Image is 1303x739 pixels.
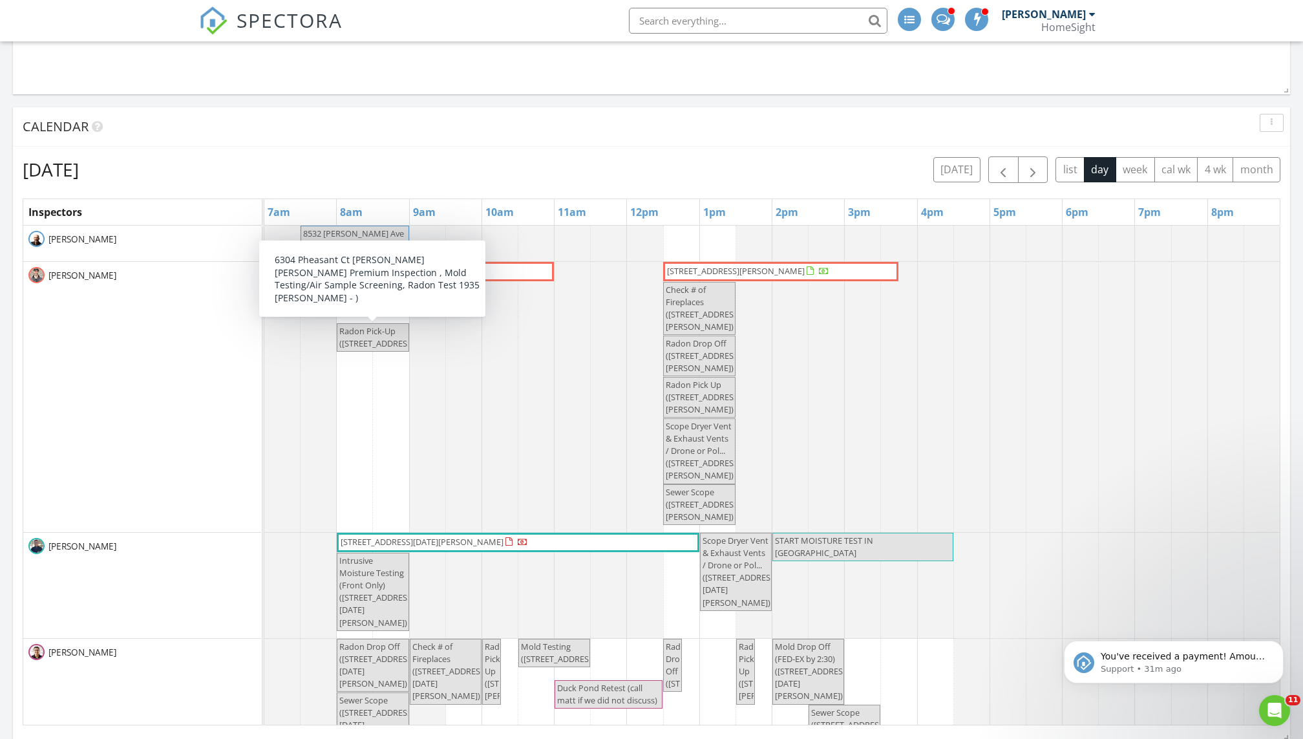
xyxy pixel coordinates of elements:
button: Next day [1018,156,1048,183]
a: 5pm [990,202,1019,222]
button: month [1233,157,1280,182]
span: Duck Pond Retest (call matt if we did not discuss) [557,682,657,706]
a: 10am [482,202,517,222]
span: Radon Drop Off ([STREET_ADDRESS]) [666,641,743,690]
span: Radon Drop Off ([STREET_ADDRESS][DATE][PERSON_NAME]) [339,641,414,690]
span: Radon Pick Up ([STREET_ADDRESS][PERSON_NAME]) [666,379,741,415]
img: img_1766.jpeg [28,231,45,247]
img: screen_shot_20210615_at_10.08.15_am.png [28,267,45,283]
span: [STREET_ADDRESS] [341,265,413,277]
img: 94e47085ae194573a1e74f9797307ece.jpeg [28,538,45,554]
a: 8pm [1208,202,1237,222]
span: [STREET_ADDRESS][DATE][PERSON_NAME] [341,536,503,548]
div: [PERSON_NAME] [1002,8,1086,21]
span: [PERSON_NAME] [46,646,119,659]
span: [PERSON_NAME] [46,540,119,553]
span: [PERSON_NAME] [46,233,119,246]
span: Radon Drop ([STREET_ADDRESS]) [339,284,417,308]
span: Radon Pick Up ([STREET_ADDRESS][PERSON_NAME]) [739,641,814,702]
button: list [1055,157,1085,182]
span: Radon Drop Off ([STREET_ADDRESS][PERSON_NAME]) [666,337,741,374]
span: Inspectors [28,205,82,219]
input: Search everything... [629,8,887,34]
a: 8am [337,202,366,222]
a: 6pm [1063,202,1092,222]
span: Radon Pick-Up ([STREET_ADDRESS]) [339,325,417,349]
a: 11am [555,202,589,222]
span: SPECTORA [237,6,343,34]
a: SPECTORA [199,17,343,45]
img: screen_shot_20210923_at_8.23.20_am.png [28,644,45,660]
button: day [1084,157,1116,182]
span: Intrusive Moisture Testing (Front Only) ([STREET_ADDRESS][DATE][PERSON_NAME]) [339,555,414,628]
a: 2pm [772,202,801,222]
h2: [DATE] [23,156,79,182]
a: 7pm [1135,202,1164,222]
button: 4 wk [1197,157,1233,182]
span: Calendar [23,118,89,135]
button: cal wk [1154,157,1198,182]
span: Check # of Fireplaces ([STREET_ADDRESS][PERSON_NAME]) [666,284,741,333]
a: 4pm [918,202,947,222]
span: 8532 [PERSON_NAME] Ave Post Test? Maybe ready? [303,228,404,252]
span: Scope Dryer Vent & Exhaust Vents / Drone or Pol... ([STREET_ADDRESS][PERSON_NAME]) [666,420,741,482]
button: [DATE] [933,157,980,182]
span: [PERSON_NAME] [46,269,119,282]
button: Previous day [988,156,1019,183]
span: Mold Testing ([STREET_ADDRESS]) [521,641,599,665]
a: 1pm [700,202,729,222]
span: Mold Drop Off (FED-EX by 2:30) ([STREET_ADDRESS][DATE][PERSON_NAME]) [775,641,850,702]
span: Scope Dryer Vent & Exhaust Vents / Drone or Pol... ([STREET_ADDRESS][DATE][PERSON_NAME]) [703,535,778,608]
span: START MOISTURE TEST IN [GEOGRAPHIC_DATA] [775,535,873,559]
a: 7am [264,202,293,222]
a: 3pm [845,202,874,222]
span: 11 [1286,695,1300,705]
span: Sewer Scope ([STREET_ADDRESS]) [811,707,889,731]
button: week [1116,157,1155,182]
span: [STREET_ADDRESS][PERSON_NAME] [667,265,805,277]
img: The Best Home Inspection Software - Spectora [199,6,228,35]
span: Check # of Fireplaces ([STREET_ADDRESS][DATE][PERSON_NAME]) [412,641,487,702]
iframe: Intercom notifications message [1044,614,1303,704]
a: 9am [410,202,439,222]
span: Sewer Scope ([STREET_ADDRESS][PERSON_NAME]) [666,486,741,522]
span: Radon Pick Up ([STREET_ADDRESS][PERSON_NAME]) [485,641,560,702]
div: HomeSight [1041,21,1096,34]
a: 12pm [627,202,662,222]
iframe: Intercom live chat [1259,695,1290,726]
